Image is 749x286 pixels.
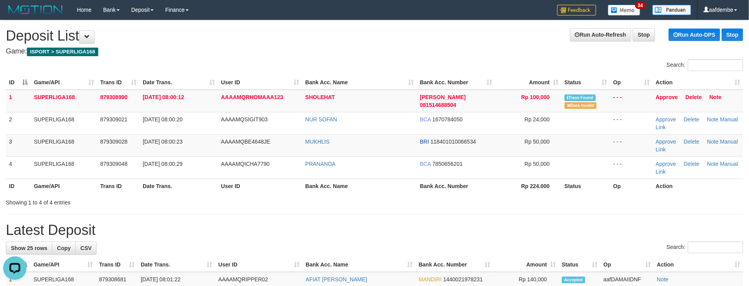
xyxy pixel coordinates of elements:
div: Showing 1 to 4 of 4 entries [6,195,306,206]
span: BRI [420,139,429,145]
a: PRANANDA [305,161,336,167]
span: MANDIRI [419,276,442,282]
span: Copy 118401010066534 to clipboard [430,139,476,145]
a: Approve [656,161,676,167]
span: [DATE] 08:00:20 [143,116,182,123]
td: - - - [610,134,653,156]
a: Run Auto-Refresh [570,28,631,41]
img: Feedback.jpg [557,5,596,16]
span: ISPORT > SUPERLIGA168 [27,48,98,56]
th: Bank Acc. Name: activate to sort column ascending [302,75,417,90]
td: 4 [6,156,31,179]
span: Copy [57,245,71,251]
a: Note [707,116,719,123]
span: AAAAMQBE4648JE [221,139,270,145]
span: Accepted [562,277,585,283]
th: User ID: activate to sort column ascending [215,258,303,272]
a: Delete [684,139,699,145]
td: SUPERLIGA168 [31,112,97,134]
h1: Latest Deposit [6,222,743,238]
button: Open LiveChat chat widget [3,3,27,27]
a: Note [710,94,722,100]
a: Note [657,276,669,282]
th: Op [610,179,653,193]
span: Copy 7850656201 to clipboard [432,161,463,167]
a: Approve [656,139,676,145]
td: SUPERLIGA168 [31,134,97,156]
th: Status [561,179,610,193]
a: Manual Link [656,139,738,153]
span: [DATE] 08:00:12 [143,94,184,100]
span: 879309048 [100,161,127,167]
td: 2 [6,112,31,134]
span: AAAAMQRHOMAAA123 [221,94,283,100]
th: ID: activate to sort column descending [6,75,31,90]
a: Copy [52,242,76,255]
span: 879309028 [100,139,127,145]
th: User ID: activate to sort column ascending [218,75,302,90]
a: Run Auto-DPS [669,28,720,41]
span: AAAAMQSIGIT903 [221,116,268,123]
img: Button%20Memo.svg [608,5,641,16]
a: Show 25 rows [6,242,52,255]
th: Rp 224.000 [495,179,561,193]
th: Bank Acc. Name [302,179,417,193]
a: Delete [684,116,699,123]
th: Trans ID: activate to sort column ascending [96,258,138,272]
span: Bank is not match [565,102,597,109]
span: AAAAMQICHA7790 [221,161,270,167]
span: [DATE] 08:00:23 [143,139,182,145]
a: MUKHLIS [305,139,329,145]
th: Action: activate to sort column ascending [653,75,743,90]
a: Delete [684,161,699,167]
th: Trans ID [97,179,140,193]
th: Game/API: activate to sort column ascending [30,258,96,272]
th: Date Trans.: activate to sort column ascending [138,258,215,272]
th: Status: activate to sort column ascending [559,258,600,272]
td: SUPERLIGA168 [31,156,97,179]
span: Rp 50,000 [524,161,550,167]
th: Bank Acc. Number [417,179,495,193]
th: Action: activate to sort column ascending [654,258,743,272]
th: Bank Acc. Number: activate to sort column ascending [417,75,495,90]
a: Note [707,161,719,167]
span: Rp 24,000 [524,116,550,123]
span: BCA [420,161,431,167]
span: Rp 50,000 [524,139,550,145]
img: panduan.png [652,5,691,15]
a: AFIAT [PERSON_NAME] [306,276,367,282]
th: Date Trans. [140,179,218,193]
th: Game/API: activate to sort column ascending [31,75,97,90]
a: Note [707,139,719,145]
span: Copy 081514688504 to clipboard [420,102,456,108]
th: User ID [218,179,302,193]
span: Copy 1670784050 to clipboard [432,116,463,123]
span: 879308990 [100,94,127,100]
td: 3 [6,134,31,156]
a: Approve [656,94,678,100]
a: Delete [685,94,702,100]
h1: Deposit List [6,28,743,44]
span: Similar transaction found [565,94,596,101]
span: Show 25 rows [11,245,47,251]
a: NUR SOFAN [305,116,337,123]
a: SHOLEHAT [305,94,335,100]
th: Op: activate to sort column ascending [610,75,653,90]
label: Search: [667,59,743,71]
a: Approve [656,116,676,123]
td: 1 [6,90,31,112]
span: BCA [420,116,431,123]
input: Search: [688,59,743,71]
h4: Game: [6,48,743,55]
a: Manual Link [656,116,738,130]
th: Amount: activate to sort column ascending [495,75,561,90]
td: - - - [610,112,653,134]
span: [PERSON_NAME] [420,94,466,100]
input: Search: [688,242,743,253]
th: Trans ID: activate to sort column ascending [97,75,140,90]
th: Game/API [31,179,97,193]
span: 879309021 [100,116,127,123]
a: Manual Link [656,161,738,175]
a: Stop [722,28,743,41]
th: Action [653,179,743,193]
